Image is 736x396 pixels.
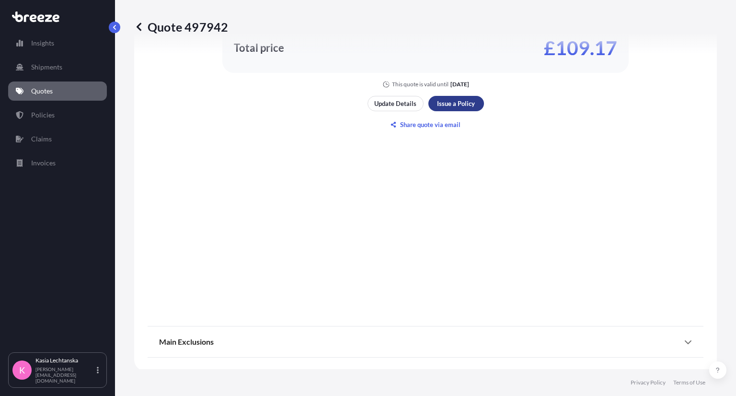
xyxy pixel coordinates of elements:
p: [DATE] [450,81,469,88]
a: Quotes [8,82,107,101]
button: Update Details [368,96,424,111]
a: Insights [8,34,107,53]
p: [PERSON_NAME][EMAIL_ADDRESS][DOMAIN_NAME] [35,366,95,384]
p: Update Details [374,99,416,108]
p: Quotes [31,86,53,96]
a: Policies [8,105,107,125]
button: Issue a Policy [428,96,484,111]
p: Insights [31,38,54,48]
span: Main Exclusions [159,337,214,347]
p: This quote is valid until [392,81,448,88]
a: Claims [8,129,107,149]
p: Shipments [31,62,62,72]
p: Claims [31,134,52,144]
button: Share quote via email [368,117,484,132]
p: Issue a Policy [437,99,475,108]
span: K [19,365,25,375]
a: Terms of Use [673,379,705,386]
p: Invoices [31,158,56,168]
p: Quote 497942 [134,19,228,35]
p: Kasia Lechtanska [35,357,95,364]
div: Main Exclusions [159,330,692,353]
p: £109.17 [544,40,617,56]
a: Shipments [8,58,107,77]
a: Invoices [8,153,107,173]
a: Privacy Policy [631,379,666,386]
p: Share quote via email [400,120,460,129]
p: Policies [31,110,55,120]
